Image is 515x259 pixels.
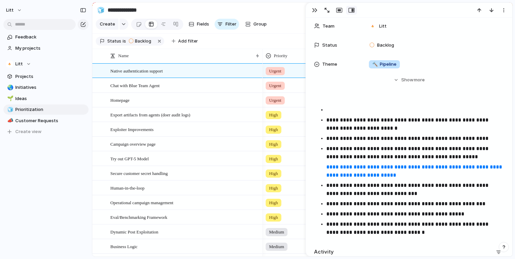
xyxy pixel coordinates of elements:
[100,21,115,28] span: Create
[15,128,42,135] span: Create view
[110,140,156,148] span: Campaign overview page
[118,52,129,59] span: Name
[372,61,396,68] span: Pipeline
[6,117,13,124] button: 📣
[135,38,151,44] span: Backlog
[274,52,287,59] span: Priority
[401,77,413,83] span: Show
[3,94,89,104] a: 🌱Ideas
[3,116,89,126] a: 📣Customer Requests
[372,61,378,67] span: 🔨
[269,199,278,206] span: High
[377,42,394,49] span: Backlog
[3,5,26,16] button: Litt
[3,104,89,115] a: 🧊Prioritization
[110,198,173,206] span: Operational campaign management
[7,117,12,125] div: 📣
[269,126,278,133] span: High
[127,37,155,45] button: Backlog
[322,42,337,49] span: Status
[15,84,86,91] span: Initiatives
[269,214,278,221] span: High
[323,23,334,30] span: Team
[314,248,334,256] h2: Activity
[97,5,105,15] div: 🧊
[269,141,278,148] span: High
[414,77,425,83] span: more
[15,117,86,124] span: Customer Requests
[3,82,89,93] a: 🌏Initiatives
[15,95,86,102] span: Ideas
[269,170,278,177] span: High
[121,37,127,45] button: is
[15,106,86,113] span: Prioritization
[322,61,337,68] span: Theme
[3,32,89,42] a: Feedback
[3,127,89,137] button: Create view
[6,95,13,102] button: 🌱
[123,38,126,44] span: is
[110,228,158,236] span: Dynamic Post Exploitation
[6,106,13,113] button: 🧊
[225,21,236,28] span: Filter
[168,36,202,46] button: Add filter
[7,84,12,92] div: 🌏
[110,96,129,104] span: Homepage
[15,45,86,52] span: My projects
[269,156,278,162] span: High
[379,23,387,30] span: Litt
[269,185,278,192] span: High
[110,125,154,133] span: Exploiter Improvements
[7,106,12,114] div: 🧊
[96,19,119,30] button: Create
[197,21,209,28] span: Fields
[7,95,12,102] div: 🌱
[15,34,86,41] span: Feedback
[242,19,270,30] button: Group
[110,169,168,177] span: Secure customer secret handling
[110,213,167,221] span: Eval/Benchmarking Framework
[314,74,504,86] button: Showmore
[3,59,89,69] button: Litt
[178,38,198,44] span: Add filter
[6,84,13,91] button: 🌏
[3,71,89,82] a: Projects
[110,184,144,192] span: Human-in-the-loop
[269,97,281,104] span: Urgent
[215,19,239,30] button: Filter
[107,38,121,44] span: Status
[3,43,89,53] a: My projects
[110,81,160,89] span: Chat with Blue Team Agent
[95,5,106,16] button: 🧊
[110,242,138,250] span: Business Logic
[269,82,281,89] span: Urgent
[269,229,284,236] span: Medium
[6,7,14,14] span: Litt
[186,19,212,30] button: Fields
[15,61,23,67] span: Litt
[110,155,149,162] span: Try out GPT-5 Model
[110,67,163,75] span: Native authentication support
[269,112,278,118] span: High
[253,21,267,28] span: Group
[269,68,281,75] span: Urgent
[110,111,190,118] span: Export artifacts from agents (doer audit logs)
[269,243,284,250] span: Medium
[15,73,86,80] span: Projects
